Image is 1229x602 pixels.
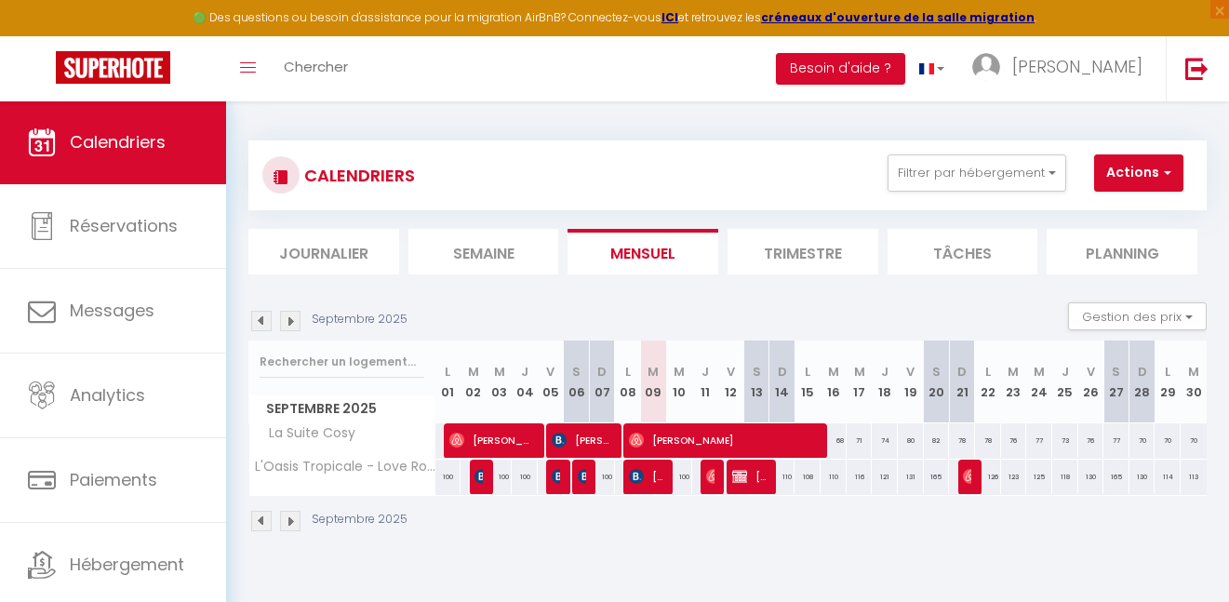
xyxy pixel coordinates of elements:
[828,363,839,381] abbr: M
[1068,302,1207,330] button: Gestion des prix
[449,422,533,458] span: [PERSON_NAME]
[521,363,528,381] abbr: J
[795,460,821,494] div: 108
[538,341,564,423] th: 05
[461,341,487,423] th: 02
[924,341,950,423] th: 20
[1155,341,1181,423] th: 29
[1129,341,1156,423] th: 28
[1034,363,1045,381] abbr: M
[1155,423,1181,458] div: 70
[898,423,924,458] div: 80
[70,553,184,576] span: Hébergement
[487,460,513,494] div: 100
[1012,55,1142,78] span: [PERSON_NAME]
[260,345,424,379] input: Rechercher un logement...
[718,341,744,423] th: 12
[769,341,795,423] th: 14
[872,460,898,494] div: 121
[70,130,166,154] span: Calendriers
[468,363,479,381] abbr: M
[1094,154,1183,192] button: Actions
[1181,423,1207,458] div: 70
[445,363,450,381] abbr: L
[546,363,554,381] abbr: V
[435,460,461,494] div: 100
[1026,460,1052,494] div: 125
[706,459,715,494] span: [PERSON_NAME]
[985,363,991,381] abbr: L
[1078,423,1104,458] div: 76
[56,51,170,84] img: Super Booking
[512,341,538,423] th: 04
[1062,363,1069,381] abbr: J
[300,154,415,196] h3: CALENDRIERS
[821,423,847,458] div: 68
[1047,229,1197,274] li: Planning
[975,460,1001,494] div: 126
[769,460,795,494] div: 110
[1008,363,1019,381] abbr: M
[625,363,631,381] abbr: L
[494,363,505,381] abbr: M
[1188,363,1199,381] abbr: M
[312,511,407,528] p: Septembre 2025
[847,460,873,494] div: 116
[872,341,898,423] th: 18
[1112,363,1120,381] abbr: S
[1103,341,1129,423] th: 27
[949,423,975,458] div: 78
[252,423,360,444] span: La Suite Cosy
[821,341,847,423] th: 16
[728,229,878,274] li: Trimestre
[661,9,678,25] a: ICI
[888,229,1038,274] li: Tâches
[1026,341,1052,423] th: 24
[487,341,513,423] th: 03
[1052,460,1078,494] div: 118
[805,363,810,381] abbr: L
[615,341,641,423] th: 08
[1138,363,1147,381] abbr: D
[578,459,586,494] span: [PERSON_NAME]
[512,460,538,494] div: 100
[1026,423,1052,458] div: 77
[957,363,967,381] abbr: D
[312,311,407,328] p: Septembre 2025
[924,460,950,494] div: 165
[872,423,898,458] div: 74
[70,299,154,322] span: Messages
[552,459,560,494] span: Puter [PERSON_NAME]
[795,341,821,423] th: 15
[1165,363,1170,381] abbr: L
[284,57,348,76] span: Chercher
[629,422,813,458] span: [PERSON_NAME]
[572,363,581,381] abbr: S
[597,363,607,381] abbr: D
[753,363,761,381] abbr: S
[249,395,434,422] span: Septembre 2025
[906,363,915,381] abbr: V
[975,341,1001,423] th: 22
[568,229,718,274] li: Mensuel
[641,341,667,423] th: 09
[963,459,971,494] span: [PERSON_NAME]
[666,341,692,423] th: 10
[972,53,1000,81] img: ...
[821,460,847,494] div: 110
[932,363,941,381] abbr: S
[1001,341,1027,423] th: 23
[1087,363,1095,381] abbr: V
[975,423,1001,458] div: 78
[629,459,662,494] span: [PERSON_NAME]
[70,214,178,237] span: Réservations
[727,363,735,381] abbr: V
[270,36,362,101] a: Chercher
[949,341,975,423] th: 21
[692,341,718,423] th: 11
[408,229,559,274] li: Semaine
[881,363,888,381] abbr: J
[1129,423,1156,458] div: 70
[248,229,399,274] li: Journalier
